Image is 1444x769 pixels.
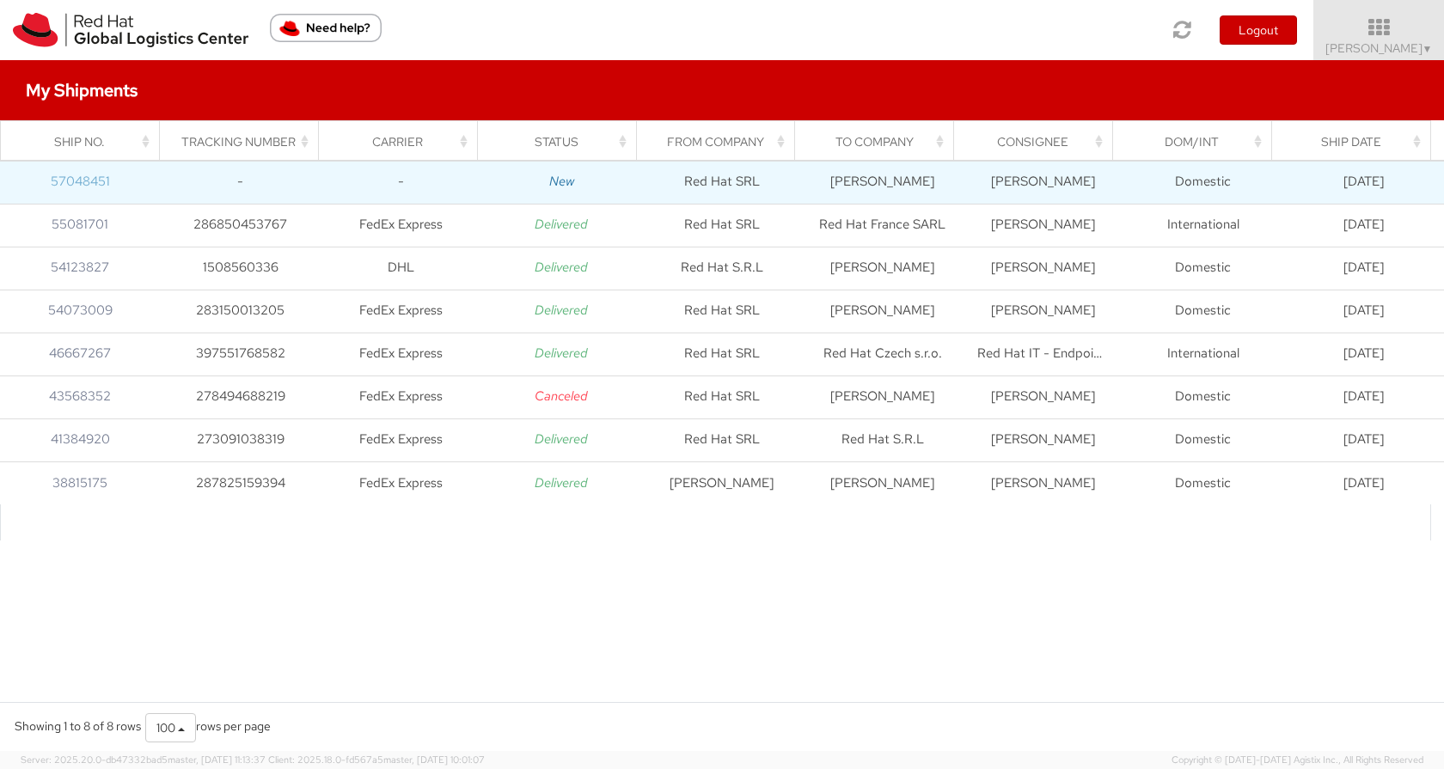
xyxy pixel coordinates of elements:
[535,474,588,491] i: Delivered
[535,302,588,319] i: Delivered
[16,133,154,150] div: Ship No.
[549,173,574,190] i: New
[268,754,485,766] span: Client: 2025.18.0-fd567a5
[52,216,108,233] a: 55081701
[802,333,963,375] td: Red Hat Czech s.r.o.
[156,720,175,735] span: 100
[535,259,588,276] i: Delivered
[642,375,803,418] td: Red Hat SRL
[26,81,138,100] h4: My Shipments
[1129,133,1266,150] div: Dom/Int
[535,216,588,233] i: Delivered
[161,418,321,461] td: 273091038319
[963,461,1123,504] td: [PERSON_NAME]
[1220,15,1297,45] button: Logout
[321,204,481,247] td: FedEx Express
[963,247,1123,290] td: [PERSON_NAME]
[963,333,1123,375] td: Red Hat IT - Endpoint Systems
[970,133,1107,150] div: Consignee
[270,14,382,42] button: Need help?
[321,418,481,461] td: FedEx Express
[642,290,803,333] td: Red Hat SRL
[161,204,321,247] td: 286850453767
[642,204,803,247] td: Red Hat SRL
[161,290,321,333] td: 283150013205
[48,302,113,319] a: 54073009
[802,290,963,333] td: [PERSON_NAME]
[642,161,803,204] td: Red Hat SRL
[145,713,196,742] button: 100
[1123,161,1284,204] td: Domestic
[802,161,963,204] td: [PERSON_NAME]
[963,418,1123,461] td: [PERSON_NAME]
[1283,418,1444,461] td: [DATE]
[1283,375,1444,418] td: [DATE]
[1123,290,1284,333] td: Domestic
[51,430,110,448] a: 41384920
[1123,461,1284,504] td: Domestic
[535,345,588,362] i: Delivered
[168,754,266,766] span: master, [DATE] 11:13:37
[321,461,481,504] td: FedEx Express
[13,13,248,47] img: rh-logistics-00dfa346123c4ec078e1.svg
[1283,290,1444,333] td: [DATE]
[49,345,111,362] a: 46667267
[642,333,803,375] td: Red Hat SRL
[333,133,471,150] div: Carrier
[1123,204,1284,247] td: International
[1283,333,1444,375] td: [DATE]
[1172,754,1423,767] span: Copyright © [DATE]-[DATE] Agistix Inc., All Rights Reserved
[1123,247,1284,290] td: Domestic
[1283,204,1444,247] td: [DATE]
[1283,461,1444,504] td: [DATE]
[802,375,963,418] td: [PERSON_NAME]
[802,418,963,461] td: Red Hat S.R.L
[963,161,1123,204] td: [PERSON_NAME]
[535,388,588,405] i: Canceled
[1283,161,1444,204] td: [DATE]
[1423,42,1433,56] span: ▼
[15,718,141,734] span: Showing 1 to 8 of 8 rows
[802,461,963,504] td: [PERSON_NAME]
[802,247,963,290] td: [PERSON_NAME]
[493,133,630,150] div: Status
[51,173,110,190] a: 57048451
[161,375,321,418] td: 278494688219
[1123,418,1284,461] td: Domestic
[1288,133,1426,150] div: Ship Date
[535,430,588,448] i: Delivered
[1283,247,1444,290] td: [DATE]
[642,418,803,461] td: Red Hat SRL
[811,133,948,150] div: To Company
[49,388,111,405] a: 43568352
[963,204,1123,247] td: [PERSON_NAME]
[161,461,321,504] td: 287825159394
[321,375,481,418] td: FedEx Express
[161,247,321,290] td: 1508560336
[1123,333,1284,375] td: International
[642,247,803,290] td: Red Hat S.R.L
[51,259,109,276] a: 54123827
[383,754,485,766] span: master, [DATE] 10:01:07
[963,290,1123,333] td: [PERSON_NAME]
[802,204,963,247] td: Red Hat France SARL
[52,474,107,491] a: 38815175
[145,713,271,742] div: rows per page
[321,247,481,290] td: DHL
[161,333,321,375] td: 397551768582
[321,161,481,204] td: -
[321,333,481,375] td: FedEx Express
[321,290,481,333] td: FedEx Express
[1325,40,1433,56] span: [PERSON_NAME]
[21,754,266,766] span: Server: 2025.20.0-db47332bad5
[963,375,1123,418] td: [PERSON_NAME]
[161,161,321,204] td: -
[652,133,789,150] div: From Company
[1123,375,1284,418] td: Domestic
[174,133,312,150] div: Tracking Number
[642,461,803,504] td: [PERSON_NAME]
